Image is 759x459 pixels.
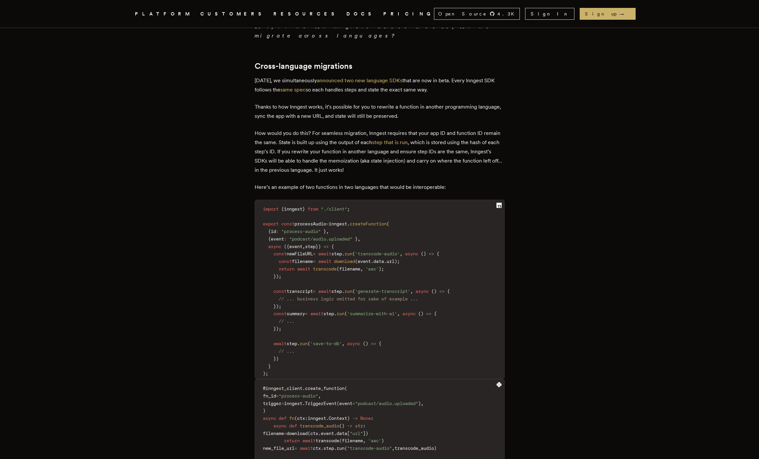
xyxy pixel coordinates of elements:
[276,356,279,361] span: )
[273,10,339,18] button: RESOURCES
[284,431,287,436] span: =
[418,311,421,316] span: (
[410,289,413,294] span: ,
[273,274,276,279] span: }
[347,311,397,316] span: 'summarize-with-ai'
[355,259,358,264] span: (
[383,10,434,18] a: PRICING
[279,348,294,354] span: // ...
[321,446,323,451] span: .
[302,386,305,391] span: .
[294,446,297,451] span: =
[421,251,423,256] span: (
[429,251,434,256] span: =>
[263,401,281,406] span: trigger
[371,259,373,264] span: .
[305,416,308,421] span: :
[331,251,342,256] span: step
[268,229,271,234] span: {
[434,289,437,294] span: )
[289,423,297,428] span: def
[300,446,313,451] span: await
[416,289,429,294] span: async
[352,401,355,406] span: =
[384,259,387,264] span: .
[323,244,329,249] span: =>
[273,251,287,256] span: const
[342,251,344,256] span: .
[334,311,337,316] span: .
[363,341,366,346] span: (
[273,289,287,294] span: const
[276,229,279,234] span: :
[273,356,276,361] span: }
[355,423,363,428] span: str
[339,423,342,428] span: (
[317,77,402,84] a: announced two new language SDKs
[372,139,408,145] a: step that is run
[366,431,368,436] span: )
[279,259,292,264] span: const
[344,386,347,391] span: (
[276,393,279,398] span: =
[344,251,352,256] span: run
[281,401,284,406] span: =
[352,289,355,294] span: (
[331,289,342,294] span: step
[321,206,347,212] span: "./client"
[284,206,302,212] span: inngest
[347,446,392,451] span: "transcode-audio"
[284,438,300,443] span: return
[619,11,630,17] span: →
[337,446,344,451] span: run
[289,244,302,249] span: event
[292,259,313,264] span: filename
[423,251,426,256] span: )
[397,311,400,316] span: ,
[400,251,402,256] span: ,
[347,431,350,436] span: [
[363,431,366,436] span: ]
[323,229,326,234] span: }
[347,423,350,428] span: -
[326,229,329,234] span: ,
[402,311,416,316] span: async
[255,102,505,121] p: Thanks to how Inngest works, it’s possible for you to rewrite a function in another programming l...
[339,401,352,406] span: event
[355,416,358,421] span: >
[350,221,387,226] span: createFunction
[438,11,487,17] span: Open Source
[305,401,337,406] span: TriggerEvent
[302,401,305,406] span: .
[255,23,492,39] em: But, if we can migrate across clouds, can we migrate across languages?
[342,423,344,428] span: )
[334,446,337,451] span: .
[326,416,329,421] span: .
[323,311,334,316] span: step
[437,251,439,256] span: {
[310,431,318,436] span: ctx
[281,229,321,234] span: "process-audio"
[497,11,518,17] span: 4.3 K
[387,221,389,226] span: (
[434,311,437,316] span: {
[431,289,434,294] span: (
[268,244,281,249] span: async
[273,423,287,428] span: async
[273,304,276,309] span: }
[263,416,276,421] span: async
[310,311,323,316] span: await
[255,76,505,94] p: [DATE], we simultaneously that are now in beta. Every Inngest SDK follows the so each handles ste...
[297,341,300,346] span: .
[318,289,331,294] span: await
[263,393,276,398] span: fn_id
[352,251,355,256] span: (
[287,289,313,294] span: transcript
[279,266,294,271] span: return
[313,251,316,256] span: =
[305,244,316,249] span: step
[339,266,360,271] span: filename
[426,311,431,316] span: =>
[355,236,358,242] span: }
[287,251,313,256] span: newFileURL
